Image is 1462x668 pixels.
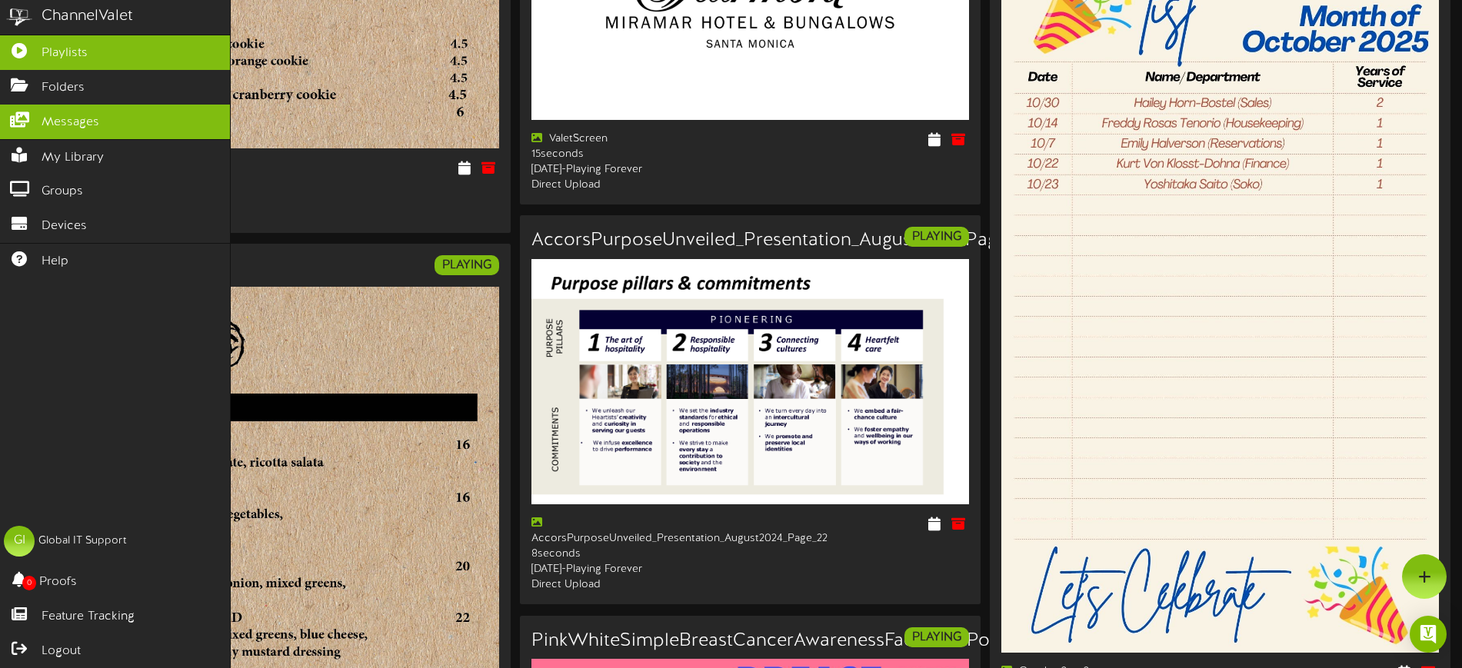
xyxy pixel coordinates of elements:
[912,230,961,244] strong: PLAYING
[531,147,738,162] div: 15 seconds
[1410,616,1447,653] div: Open Intercom Messenger
[531,631,1011,651] h3: PinkWhiteSimpleBreastCancerAwarenessFacebookPost1
[4,526,35,557] div: GI
[531,178,738,193] div: Direct Upload
[912,630,961,644] strong: PLAYING
[531,577,738,593] div: Direct Upload
[42,45,88,62] span: Playlists
[531,516,738,547] div: AccorsPurposeUnveiled_Presentation_August2024_Page_22
[42,114,99,131] span: Messages
[42,79,85,97] span: Folders
[42,5,133,28] div: ChannelValet
[22,576,36,590] span: 0
[39,573,77,591] span: Proofs
[42,643,81,660] span: Logout
[42,183,83,201] span: Groups
[531,547,738,562] div: 8 seconds
[531,231,1034,251] h3: AccorsPurposeUnveiled_Presentation_August2024_Page_22
[38,533,127,549] div: Global IT Support
[42,253,68,271] span: Help
[42,608,135,626] span: Feature Tracking
[42,218,87,235] span: Devices
[531,259,969,505] img: 1dd3d203-60d3-47f2-a190-a740a8d4f7ec.png
[531,562,738,577] div: [DATE] - Playing Forever
[531,131,738,147] div: ValetScreen
[442,258,491,272] strong: PLAYING
[42,149,104,167] span: My Library
[531,162,738,178] div: [DATE] - Playing Forever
